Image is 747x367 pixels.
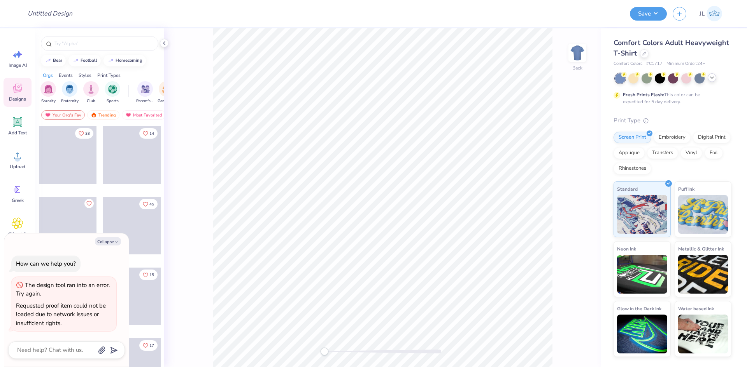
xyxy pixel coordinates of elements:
[16,302,106,327] div: Requested proof item could not be loaded due to network issues or insufficient rights.
[59,72,73,79] div: Events
[693,132,731,143] div: Digital Print
[61,81,79,104] button: filter button
[678,185,694,193] span: Puff Ink
[9,96,26,102] span: Designs
[61,98,79,104] span: Fraternity
[41,55,66,66] button: bear
[5,231,30,244] span: Clipart & logos
[678,255,728,294] img: Metallic & Glitter Ink
[700,9,705,18] span: JL
[103,55,146,66] button: homecoming
[654,132,691,143] div: Embroidery
[105,81,120,104] button: filter button
[321,348,328,355] div: Accessibility label
[83,81,99,104] div: filter for Club
[95,237,121,245] button: Collapse
[43,72,53,79] div: Orgs
[136,81,154,104] button: filter button
[149,202,154,206] span: 45
[45,58,51,63] img: trend_line.gif
[21,6,79,21] input: Untitled Design
[44,85,53,94] img: Sorority Image
[81,58,97,63] div: football
[570,45,585,61] img: Back
[666,61,705,67] span: Minimum Order: 24 +
[8,130,27,136] span: Add Text
[678,315,728,353] img: Water based Ink
[136,98,154,104] span: Parent's Weekend
[617,185,638,193] span: Standard
[139,270,158,280] button: Like
[158,98,175,104] span: Game Day
[149,273,154,277] span: 15
[75,128,93,139] button: Like
[9,62,27,68] span: Image AI
[139,340,158,351] button: Like
[87,85,95,94] img: Club Image
[65,85,74,94] img: Fraternity Image
[614,116,731,125] div: Print Type
[158,81,175,104] div: filter for Game Day
[108,58,114,63] img: trend_line.gif
[85,132,90,136] span: 33
[617,304,661,313] span: Glow in the Dark Ink
[678,195,728,234] img: Puff Ink
[149,132,154,136] span: 14
[87,110,119,120] div: Trending
[16,281,110,298] div: The design tool ran into an error. Try again.
[614,147,645,159] div: Applique
[617,255,667,294] img: Neon Ink
[614,163,651,174] div: Rhinestones
[617,195,667,234] img: Standard
[614,38,729,58] span: Comfort Colors Adult Heavyweight T-Shirt
[572,64,582,71] div: Back
[41,98,56,104] span: Sorority
[107,98,119,104] span: Sports
[614,132,651,143] div: Screen Print
[91,112,97,118] img: trending.gif
[707,6,722,21] img: Jairo Laqui
[54,40,153,47] input: Try "Alpha"
[41,110,85,120] div: Your Org's Fav
[73,58,79,63] img: trend_line.gif
[623,91,719,105] div: This color can be expedited for 5 day delivery.
[10,163,25,170] span: Upload
[617,315,667,353] img: Glow in the Dark Ink
[139,128,158,139] button: Like
[617,245,636,253] span: Neon Ink
[696,6,726,21] a: JL
[122,110,166,120] div: Most Favorited
[108,85,117,94] img: Sports Image
[53,58,62,63] div: bear
[125,112,132,118] img: most_fav.gif
[139,199,158,209] button: Like
[647,147,678,159] div: Transfers
[158,81,175,104] button: filter button
[149,344,154,348] span: 17
[141,85,150,94] img: Parent's Weekend Image
[105,81,120,104] div: filter for Sports
[116,58,142,63] div: homecoming
[12,197,24,204] span: Greek
[45,112,51,118] img: most_fav.gif
[705,147,723,159] div: Foil
[646,61,663,67] span: # C1717
[97,72,121,79] div: Print Types
[623,92,664,98] strong: Fresh Prints Flash:
[61,81,79,104] div: filter for Fraternity
[79,72,91,79] div: Styles
[680,147,702,159] div: Vinyl
[630,7,667,21] button: Save
[136,81,154,104] div: filter for Parent's Weekend
[83,81,99,104] button: filter button
[84,199,94,208] button: Like
[16,260,76,268] div: How can we help you?
[87,98,95,104] span: Club
[40,81,56,104] div: filter for Sorority
[68,55,101,66] button: football
[678,304,714,313] span: Water based Ink
[678,245,724,253] span: Metallic & Glitter Ink
[162,85,171,94] img: Game Day Image
[614,61,642,67] span: Comfort Colors
[40,81,56,104] button: filter button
